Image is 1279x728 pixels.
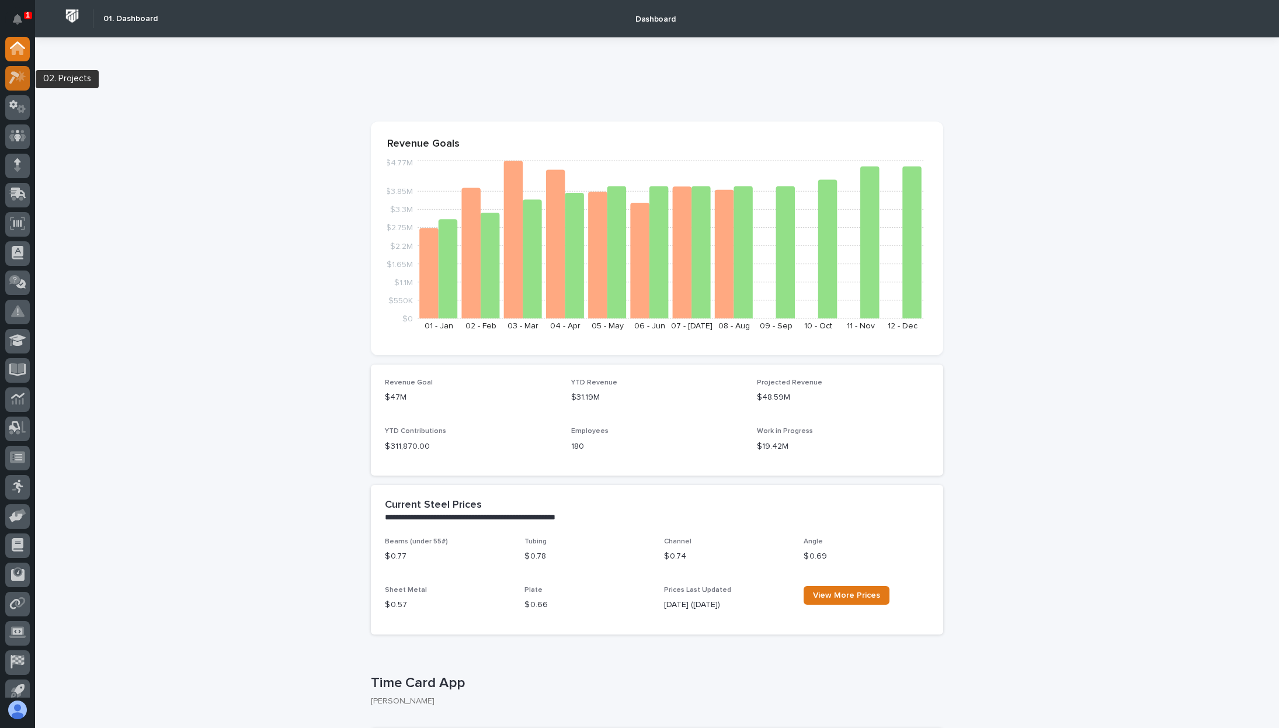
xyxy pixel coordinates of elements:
span: Plate [524,587,543,594]
span: Beams (under 55#) [385,538,448,545]
a: View More Prices [804,586,889,605]
tspan: $1.1M [394,278,413,286]
img: Workspace Logo [61,5,83,27]
span: YTD Contributions [385,428,446,435]
p: 180 [571,441,743,453]
p: Revenue Goals [387,138,927,151]
p: $ 0.69 [804,550,929,563]
p: Time Card App [371,675,939,692]
tspan: $2.75M [386,224,413,232]
p: $31.19M [571,391,743,404]
text: 09 - Sep [760,322,793,330]
h2: 01. Dashboard [103,14,158,24]
text: 03 - Mar [508,322,538,330]
p: $ 0.57 [385,599,510,611]
tspan: $1.65M [387,260,413,268]
tspan: $4.77M [385,159,413,167]
p: $ 0.77 [385,550,510,563]
span: Prices Last Updated [664,587,731,594]
text: 11 - Nov [847,322,875,330]
button: Notifications [5,7,30,32]
span: Sheet Metal [385,587,427,594]
span: Work in Progress [757,428,813,435]
p: $19.42M [757,441,929,453]
tspan: $0 [402,315,413,323]
span: View More Prices [813,591,880,599]
p: $ 0.78 [524,550,650,563]
tspan: $3.3M [390,206,413,214]
p: $48.59M [757,391,929,404]
text: 04 - Apr [550,322,581,330]
tspan: $3.85M [385,188,413,196]
text: 10 - Oct [804,322,832,330]
h2: Current Steel Prices [385,499,482,512]
p: $ 311,870.00 [385,441,557,453]
p: 1 [26,11,30,19]
p: [DATE] ([DATE]) [664,599,790,611]
p: $47M [385,391,557,404]
span: Projected Revenue [757,379,822,386]
div: Notifications1 [15,14,30,33]
tspan: $550K [388,296,413,304]
text: 05 - May [592,322,624,330]
p: [PERSON_NAME] [371,696,934,706]
span: Angle [804,538,823,545]
p: $ 0.74 [664,550,790,563]
text: 02 - Feb [465,322,496,330]
text: 08 - Aug [718,322,750,330]
text: 06 - Jun [634,322,665,330]
tspan: $2.2M [390,242,413,250]
span: Revenue Goal [385,379,433,386]
button: users-avatar [5,698,30,722]
span: YTD Revenue [571,379,617,386]
span: Channel [664,538,691,545]
span: Tubing [524,538,547,545]
span: Employees [571,428,609,435]
text: 07 - [DATE] [671,322,713,330]
text: 01 - Jan [425,322,453,330]
text: 12 - Dec [888,322,917,330]
p: $ 0.66 [524,599,650,611]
